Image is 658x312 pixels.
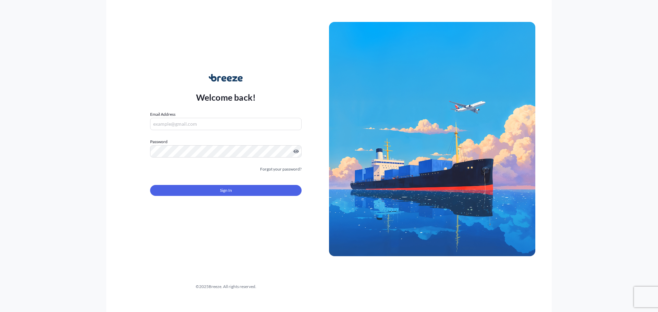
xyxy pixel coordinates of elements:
button: Sign In [150,185,302,196]
img: Ship illustration [329,22,535,256]
div: © 2025 Breeze. All rights reserved. [123,283,329,290]
span: Sign In [220,187,232,194]
a: Forgot your password? [260,166,302,173]
label: Email Address [150,111,175,118]
button: Show password [293,149,299,154]
label: Password [150,138,302,145]
input: example@gmail.com [150,118,302,130]
p: Welcome back! [196,92,256,103]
